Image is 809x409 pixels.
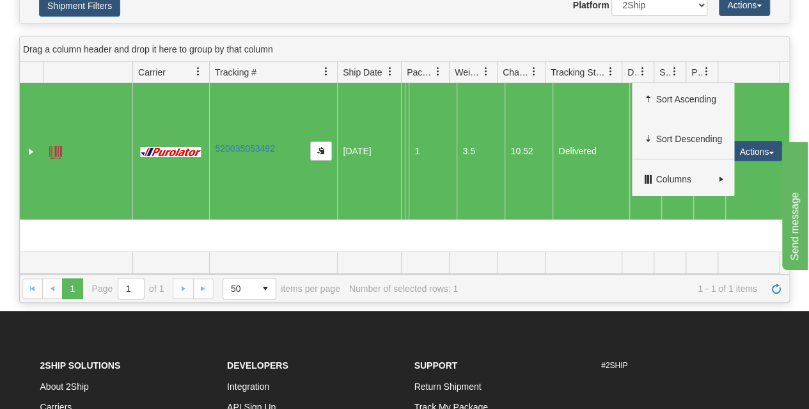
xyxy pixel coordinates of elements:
[187,61,209,83] a: Carrier filter column settings
[551,66,606,79] span: Tracking Status
[601,362,769,370] h6: #2SHIP
[467,284,757,294] span: 1 - 1 of 1 items
[138,147,203,157] img: 11 - Purolator
[343,66,382,79] span: Ship Date
[349,284,458,294] div: Number of selected rows: 1
[414,381,482,392] a: Return Shipment
[227,360,288,371] strong: Developers
[92,278,164,300] span: Page of 1
[627,66,638,79] span: Delivery Status
[664,61,686,83] a: Shipment Issues filter column settings
[731,141,782,161] button: Actions
[766,278,787,299] a: Refresh
[118,278,144,299] input: Page 1
[503,66,530,79] span: Charge
[138,66,166,79] span: Carrier
[427,61,449,83] a: Packages filter column settings
[62,278,82,299] span: Page 1
[696,61,718,83] a: Pickup Status filter column settings
[656,93,723,106] span: Sort Ascending
[215,66,256,79] span: Tracking #
[20,37,789,62] div: grid grouping header
[25,145,38,158] a: Expand
[553,83,629,220] td: Delivered
[337,83,401,220] td: [DATE]
[414,360,458,371] strong: Support
[780,139,808,269] iframe: chat widget
[49,140,62,161] a: Label
[455,66,482,79] span: Weight
[405,83,409,220] td: [PERSON_NAME] [PERSON_NAME] CA QC [GEOGRAPHIC_DATA][PERSON_NAME] G0M 1B0
[310,141,332,161] button: Copy to clipboard
[227,381,269,392] a: Integration
[10,8,118,23] div: Send message
[656,132,723,145] span: Sort Descending
[255,278,276,299] span: select
[691,66,702,79] span: Pickup Status
[659,66,670,79] span: Shipment Issues
[505,83,553,220] td: 10.52
[457,83,505,220] td: 3.5
[401,83,405,220] td: Dormez-vous Shipping Department [GEOGRAPHIC_DATA] [GEOGRAPHIC_DATA] [GEOGRAPHIC_DATA] G1M 0A4
[231,282,247,295] span: 50
[379,61,401,83] a: Ship Date filter column settings
[223,278,340,300] span: items per page
[523,61,545,83] a: Charge filter column settings
[632,61,654,83] a: Delivery Status filter column settings
[475,61,497,83] a: Weight filter column settings
[315,61,337,83] a: Tracking # filter column settings
[409,83,457,220] td: 1
[223,278,276,300] span: Page sizes drop down
[600,61,622,83] a: Tracking Status filter column settings
[407,66,434,79] span: Packages
[656,173,713,186] span: Columns
[40,381,89,392] a: About 2Ship
[215,143,274,154] a: 520035053492
[40,360,121,371] strong: 2Ship Solutions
